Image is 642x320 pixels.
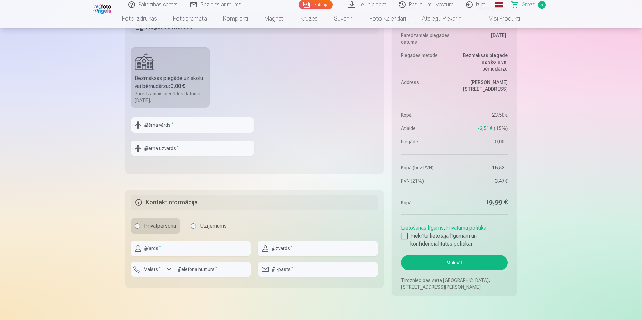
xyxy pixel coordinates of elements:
button: Valsts* [131,262,174,277]
label: Privātpersona [131,218,180,234]
span: 15 % [494,125,508,132]
dt: Piegādes metode [401,52,451,72]
dt: Piegāde [401,138,451,145]
div: Bezmaksas piegāde uz skolu vai bērnudārzu : [135,74,206,90]
button: Maksāt [401,255,507,270]
dt: Kopā [401,198,451,208]
dd: 0,00 € [458,138,508,145]
label: Piekrītu lietotāja līgumam un konfidencialitātes politikai [401,232,507,248]
dt: Kopā (bez PVN) [401,164,451,171]
dt: Address [401,79,451,92]
a: Atslēgu piekariņi [414,9,470,28]
a: Privātuma politika [445,225,486,231]
label: Uzņēmums [187,218,231,234]
dd: [PERSON_NAME][STREET_ADDRESS] [458,79,508,92]
a: Komplekti [215,9,256,28]
input: Privātpersona [135,223,140,229]
a: Foto izdrukas [114,9,165,28]
dd: 23,50 € [458,111,508,118]
a: Foto kalendāri [361,9,414,28]
input: Uzņēmums [191,223,196,229]
b: 0,00 € [170,83,185,89]
img: /fa1 [93,3,113,14]
dd: [DATE]. [458,32,508,45]
div: , [401,221,507,248]
span: 5 [538,1,546,9]
a: Fotogrāmata [165,9,215,28]
dd: 3,47 € [458,178,508,184]
p: Tirdzniecības vieta [GEOGRAPHIC_DATA], [STREET_ADDRESS][PERSON_NAME] [401,277,507,290]
dd: Bezmaksas piegāde uz skolu vai bērnudārzu [458,52,508,72]
dd: 16,52 € [458,164,508,171]
dt: Kopā [401,111,451,118]
h5: Kontaktinformācija [131,195,378,210]
a: Suvenīri [326,9,361,28]
a: Krūzes [292,9,326,28]
label: Valsts [141,266,163,273]
dt: Atlaide [401,125,451,132]
a: Magnēti [256,9,292,28]
span: -3,51 € [478,125,492,132]
dt: PVN (21%) [401,178,451,184]
div: Paredzamais piegādes datums [DATE]. [135,90,206,104]
dd: 19,99 € [458,198,508,208]
dt: Paredzamais piegādes datums [401,32,451,45]
a: Visi produkti [470,9,528,28]
a: Lietošanas līgums [401,225,444,231]
span: Grozs [522,1,535,9]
